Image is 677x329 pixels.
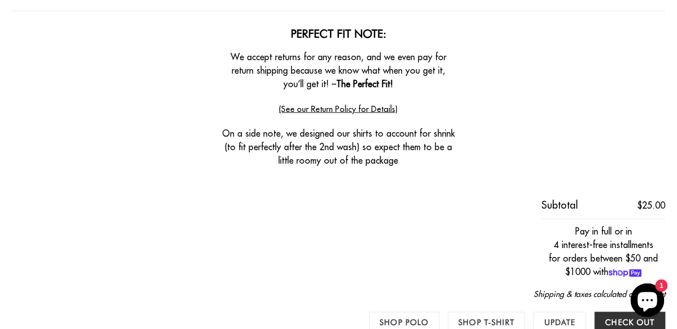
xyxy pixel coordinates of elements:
strong: The Perfect Fit! [337,78,394,89]
span: $25.00 [638,200,666,211]
p: We accept returns for any reason, and we even pay for return shipping because we know what when y... [220,50,457,91]
span: Subtotal [542,199,579,212]
h2: Perfect Fit Note: [220,27,457,40]
div: Pay in full or in 4 interest-free installments for orders between $50 and $1000 with [542,219,666,279]
inbox-online-store-chat: Shopify online store chat [628,283,668,320]
div: Shipping & taxes calculated at checkout [11,279,666,312]
a: (See our Return Policy for Details) [279,103,398,114]
p: On a side note, we designed our shirts to account for shrink (to fit perfectly after the 2nd wash... [220,127,457,167]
